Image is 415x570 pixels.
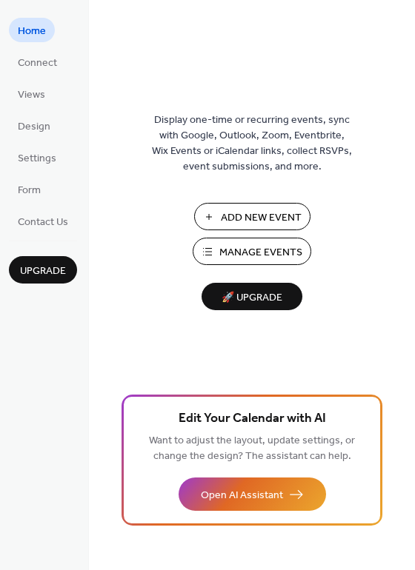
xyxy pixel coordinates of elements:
[18,215,68,230] span: Contact Us
[9,177,50,201] a: Form
[18,24,46,39] span: Home
[193,238,311,265] button: Manage Events
[194,203,311,230] button: Add New Event
[219,245,302,261] span: Manage Events
[18,151,56,167] span: Settings
[9,18,55,42] a: Home
[149,431,355,466] span: Want to adjust the layout, update settings, or change the design? The assistant can help.
[179,409,326,429] span: Edit Your Calendar with AI
[179,477,326,511] button: Open AI Assistant
[221,210,302,226] span: Add New Event
[9,81,54,106] a: Views
[202,283,302,310] button: 🚀 Upgrade
[9,113,59,138] a: Design
[18,56,57,71] span: Connect
[9,256,77,284] button: Upgrade
[201,488,283,503] span: Open AI Assistant
[18,87,45,103] span: Views
[20,264,66,279] span: Upgrade
[152,113,352,175] span: Display one-time or recurring events, sync with Google, Outlook, Zoom, Eventbrite, Wix Events or ...
[9,209,77,233] a: Contact Us
[18,119,50,135] span: Design
[9,145,65,170] a: Settings
[210,288,293,308] span: 🚀 Upgrade
[9,50,66,74] a: Connect
[18,183,41,198] span: Form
